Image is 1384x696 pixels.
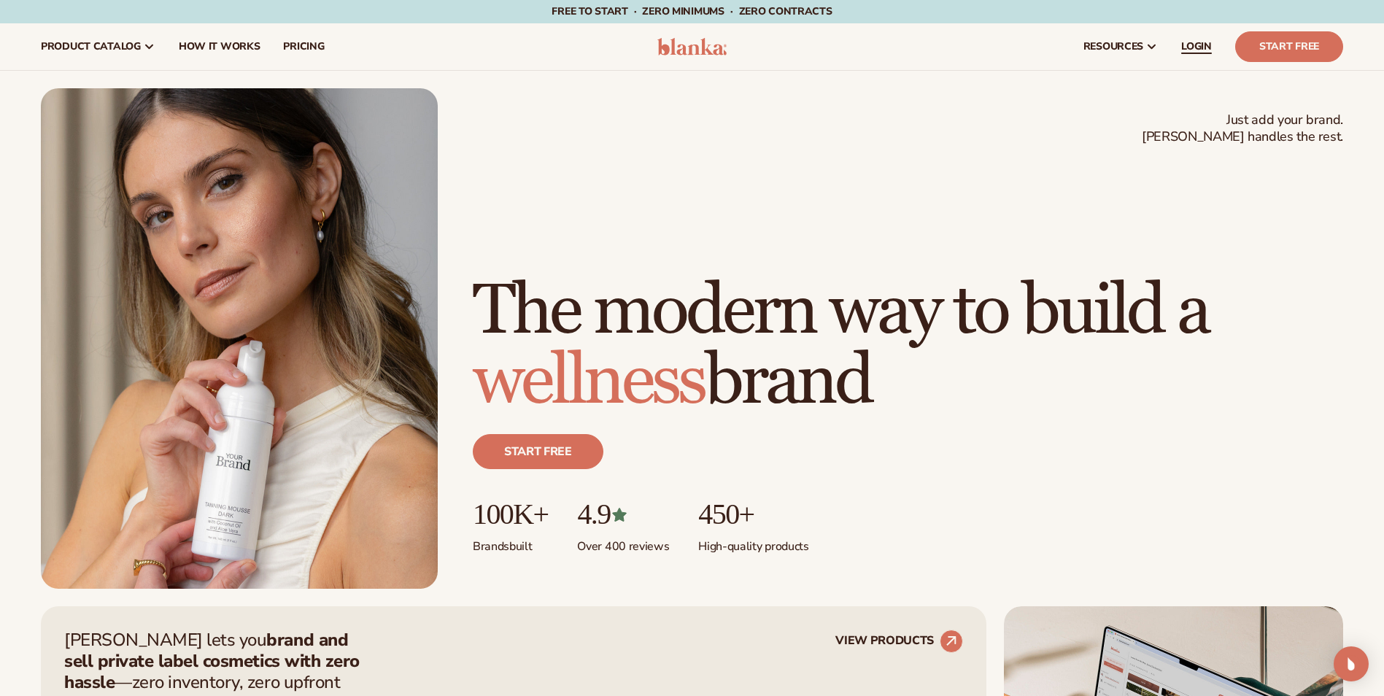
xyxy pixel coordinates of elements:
a: product catalog [29,23,167,70]
p: 100K+ [473,498,548,530]
p: 4.9 [577,498,669,530]
img: logo [657,38,727,55]
div: Open Intercom Messenger [1334,646,1369,681]
img: Female holding tanning mousse. [41,88,438,589]
span: How It Works [179,41,260,53]
span: product catalog [41,41,141,53]
span: LOGIN [1181,41,1212,53]
p: High-quality products [698,530,808,554]
span: Free to start · ZERO minimums · ZERO contracts [552,4,832,18]
a: VIEW PRODUCTS [835,630,963,653]
a: Start free [473,434,603,469]
a: How It Works [167,23,272,70]
span: resources [1083,41,1143,53]
span: Just add your brand. [PERSON_NAME] handles the rest. [1142,112,1343,146]
span: pricing [283,41,324,53]
a: LOGIN [1170,23,1223,70]
p: Over 400 reviews [577,530,669,554]
p: 450+ [698,498,808,530]
span: wellness [473,339,705,424]
a: Start Free [1235,31,1343,62]
a: pricing [271,23,336,70]
p: Brands built [473,530,548,554]
h1: The modern way to build a brand [473,277,1343,417]
strong: brand and sell private label cosmetics with zero hassle [64,628,360,694]
a: resources [1072,23,1170,70]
